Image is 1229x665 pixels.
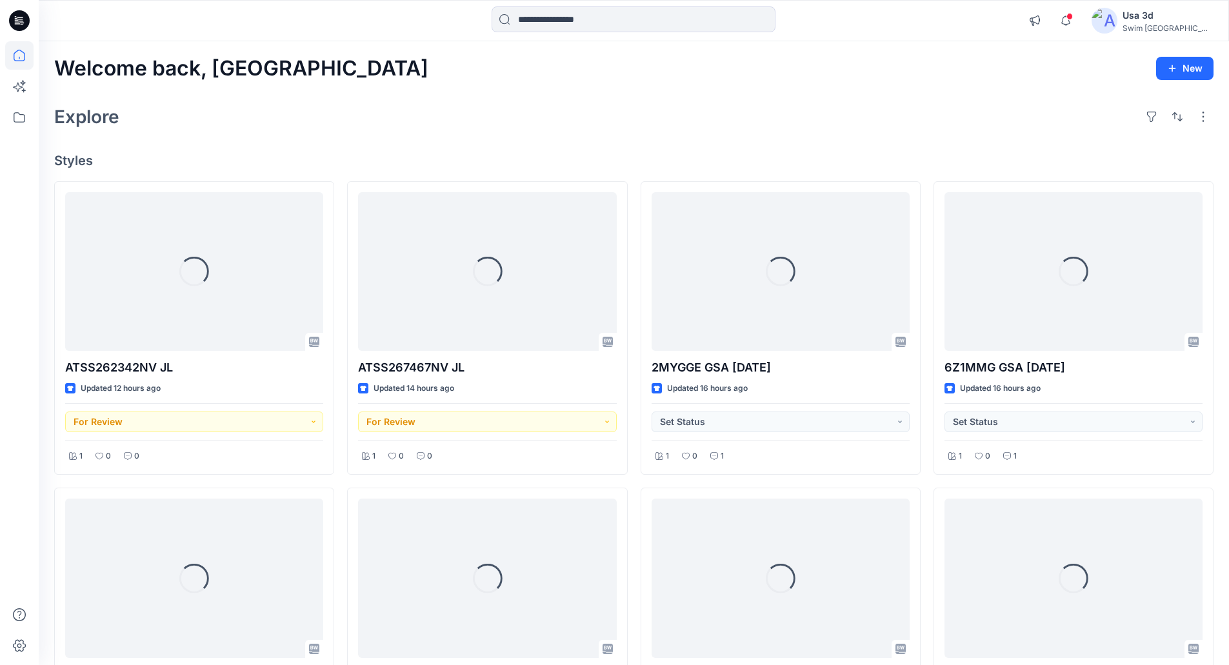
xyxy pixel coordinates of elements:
p: 0 [399,450,404,463]
h4: Styles [54,153,1214,168]
p: Updated 14 hours ago [374,382,454,395]
div: Swim [GEOGRAPHIC_DATA] [1123,23,1213,33]
p: 0 [427,450,432,463]
p: ATSS267467NV JL [358,359,616,377]
p: 0 [985,450,990,463]
p: 1 [666,450,669,463]
p: 1 [959,450,962,463]
p: ATSS262342NV JL [65,359,323,377]
h2: Welcome back, [GEOGRAPHIC_DATA] [54,57,428,81]
p: 0 [106,450,111,463]
p: Updated 16 hours ago [667,382,748,395]
p: 1 [372,450,375,463]
p: Updated 12 hours ago [81,382,161,395]
p: 1 [721,450,724,463]
p: 1 [79,450,83,463]
div: Usa 3d [1123,8,1213,23]
p: 6Z1MMG GSA [DATE] [944,359,1203,377]
p: 2MYGGE GSA [DATE] [652,359,910,377]
p: Updated 16 hours ago [960,382,1041,395]
p: 0 [692,450,697,463]
p: 0 [134,450,139,463]
h2: Explore [54,106,119,127]
button: New [1156,57,1214,80]
img: avatar [1092,8,1117,34]
p: 1 [1014,450,1017,463]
